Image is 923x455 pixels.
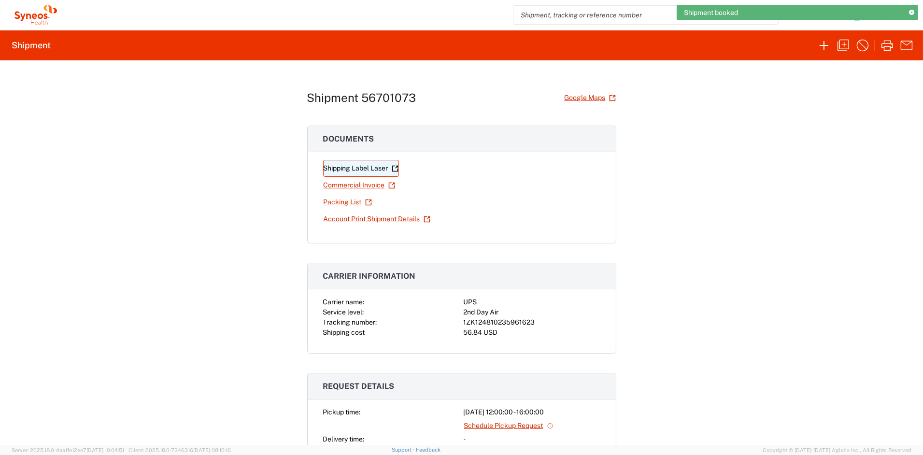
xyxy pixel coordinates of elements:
span: Request details [323,382,395,391]
span: [DATE] 08:10:16 [193,447,231,453]
a: Google Maps [564,89,616,106]
a: Schedule Pickup Request [464,417,554,434]
div: 56.84 USD [464,327,600,338]
span: Tracking number: [323,318,377,326]
a: Support [392,447,416,453]
div: 1ZK124810235961623 [464,317,600,327]
div: - [464,434,600,444]
div: 2nd Day Air [464,307,600,317]
span: Shipment booked [684,8,738,17]
span: [DATE] 10:04:51 [86,447,124,453]
a: Packing List [323,194,372,211]
a: Commercial Invoice [323,177,396,194]
span: Service level: [323,308,364,316]
span: Copyright © [DATE]-[DATE] Agistix Inc., All Rights Reserved [763,446,911,455]
div: [DATE] 12:00:00 - 16:00:00 [464,407,600,417]
span: Shipping cost [323,328,365,336]
span: Carrier information [323,271,416,281]
span: Delivery time: [323,435,365,443]
span: Documents [323,134,374,143]
input: Shipment, tracking or reference number [513,6,764,24]
span: Carrier name: [323,298,365,306]
a: Feedback [416,447,440,453]
span: Pickup time: [323,408,361,416]
div: UPS [464,297,600,307]
a: Shipping Label Laser [323,160,399,177]
h2: Shipment [12,40,51,51]
span: Client: 2025.18.0-7346316 [128,447,231,453]
h1: Shipment 56701073 [307,91,416,105]
span: Server: 2025.18.0-daa1fe12ee7 [12,447,124,453]
a: Account Print Shipment Details [323,211,431,227]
